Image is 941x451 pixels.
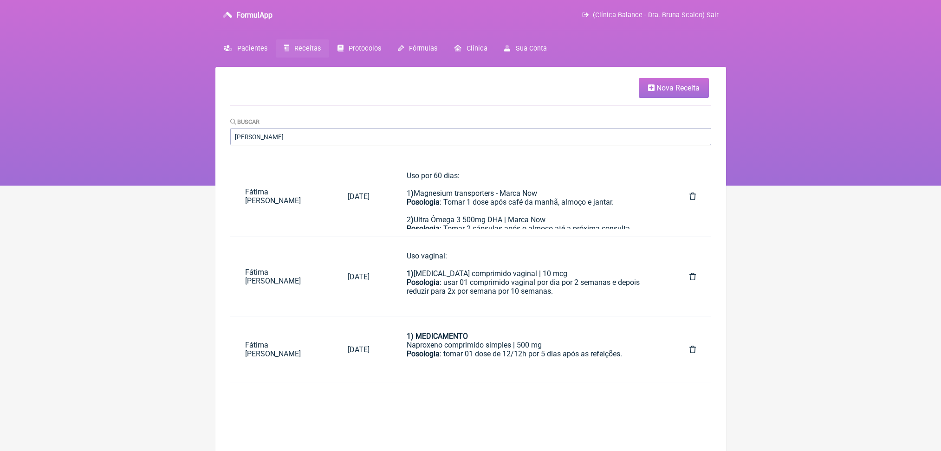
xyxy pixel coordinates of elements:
[496,39,555,58] a: Sua Conta
[407,278,440,287] strong: Posologia
[230,118,260,125] label: Buscar
[236,11,273,19] h3: FormulApp
[237,45,267,52] span: Pacientes
[389,39,446,58] a: Fórmulas
[593,11,719,19] span: (Clínica Balance - Dra. Bruna Scalco) Sair
[407,269,414,278] strong: 1)
[411,189,414,198] strong: )
[333,265,384,289] a: [DATE]
[407,332,468,341] strong: 1) MEDICAMENTO
[230,333,333,366] a: Fátima [PERSON_NAME]
[392,164,668,229] a: Uso por 60 dias:1)Magnesium transporters - Marca NowPosologia: Tomar 1 dose após café da manhã, a...
[230,128,711,145] input: Paciente ou conteúdo da fórmula
[276,39,329,58] a: Receitas
[407,198,653,215] div: : Tomar 1 dose após café da manhã, almoço e jantar.
[230,260,333,293] a: Fátima [PERSON_NAME]
[333,338,384,361] a: [DATE]
[392,244,668,309] a: Uso vaginal:1)[MEDICAL_DATA] comprimido vaginal | 10 mcgPosologia: usar 01 comprimido vaginal por...
[407,251,653,278] div: Uso vaginal: [MEDICAL_DATA] comprimido vaginal | 10 mcg
[392,324,668,374] a: 1) MEDICAMENTONaproxeno comprimido simples | 500 mgPosologia: tomar 01 dose de 12/12h por 5 dias ...
[516,45,547,52] span: Sua Conta
[407,171,653,189] div: Uso por 60 dias:
[656,84,700,92] span: Nova Receita
[467,45,487,52] span: Clínica
[407,224,653,268] div: : Tomar 2 cápsulas após o almoço até a próxima consulta médica. 3) Sleep (botanical sleep blend) ...
[407,224,440,233] strong: Posologia
[407,278,653,304] div: : usar 01 comprimido vaginal por dia por 2 semanas e depois reduzir para 2x por semana por 10 sem...
[230,180,333,213] a: Fátima [PERSON_NAME]
[411,215,414,224] strong: )
[349,45,381,52] span: Protocolos
[639,78,709,98] a: Nova Receita
[407,215,653,224] div: 2 Ultra Ômega 3 500mg DHA | Marca Now
[582,11,718,19] a: (Clínica Balance - Dra. Bruna Scalco) Sair
[294,45,321,52] span: Receitas
[329,39,389,58] a: Protocolos
[407,198,440,206] strong: Posologia
[215,39,276,58] a: Pacientes
[407,189,653,198] div: 1 Magnesium transporters - Marca Now
[333,185,384,208] a: [DATE]
[407,349,653,367] div: : tomar 01 dose de 12/12h por 5 dias após as refeições.
[409,45,437,52] span: Fórmulas
[446,39,496,58] a: Clínica
[407,349,440,358] strong: Posologia
[407,341,653,349] div: Naproxeno comprimido simples | 500 mg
